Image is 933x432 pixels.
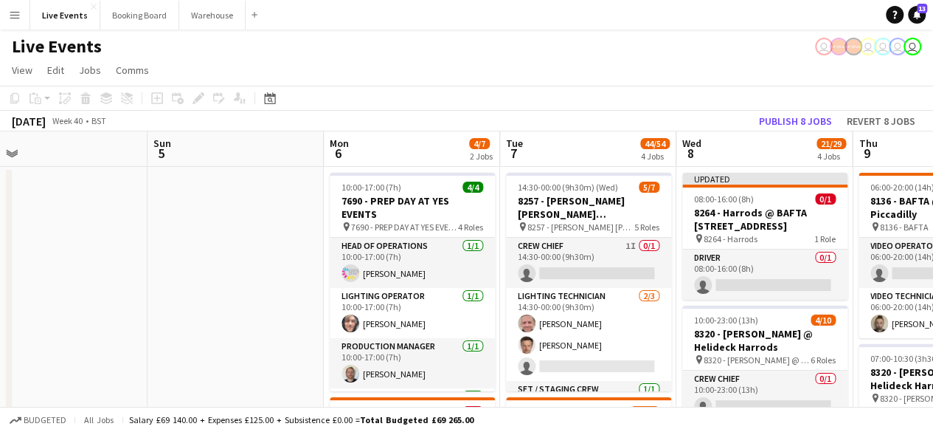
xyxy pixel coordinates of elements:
app-user-avatar: Eden Hopkins [874,38,892,55]
app-user-avatar: Nadia Addada [889,38,906,55]
button: Booking Board [100,1,179,30]
app-user-avatar: Nadia Addada [859,38,877,55]
button: Publish 8 jobs [753,112,838,131]
button: Live Events [30,1,100,30]
a: Edit [41,61,70,80]
app-user-avatar: Ollie Rolfe [815,38,833,55]
span: Edit [47,64,64,77]
button: Warehouse [179,1,246,30]
a: Comms [110,61,155,80]
a: Jobs [73,61,107,80]
a: View [6,61,38,80]
span: 13 [917,4,927,13]
span: Week 40 [49,115,86,126]
span: View [12,64,32,77]
div: [DATE] [12,114,46,128]
app-user-avatar: Alex Gill [830,38,847,55]
span: All jobs [81,414,117,425]
button: Budgeted [7,412,69,428]
a: 13 [908,6,926,24]
span: Jobs [79,64,101,77]
button: Revert 8 jobs [841,112,921,131]
span: Comms [116,64,149,77]
app-user-avatar: Alex Gill [844,38,862,55]
h1: Live Events [12,35,102,58]
span: Budgeted [24,415,66,425]
div: Salary £69 140.00 + Expenses £125.00 + Subsistence £0.00 = [129,414,474,425]
app-user-avatar: Technical Department [903,38,921,55]
div: BST [91,115,106,126]
span: Total Budgeted £69 265.00 [360,414,474,425]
